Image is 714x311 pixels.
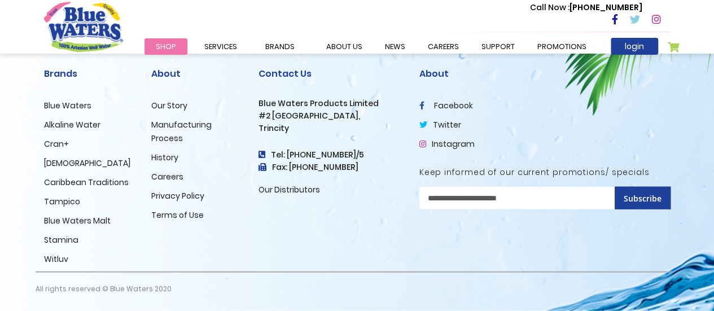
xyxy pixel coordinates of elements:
[615,187,671,209] button: Subscribe
[36,273,172,305] p: All rights reserved © Blue Waters 2020
[259,124,402,133] h3: Trincity
[259,111,402,121] h3: #2 [GEOGRAPHIC_DATA],
[526,38,598,55] a: Promotions
[44,68,134,79] h2: Brands
[259,184,320,195] a: Our Distributors
[44,100,91,111] a: Blue Waters
[151,68,242,79] h2: About
[44,177,129,188] a: Caribbean Traditions
[44,157,130,169] a: [DEMOGRAPHIC_DATA]
[151,209,204,221] a: Terms of Use
[44,234,78,246] a: Stamina
[315,38,374,55] a: about us
[530,2,570,13] span: Call Now :
[259,68,402,79] h2: Contact Us
[419,119,461,130] a: twitter
[44,253,68,265] a: Witluv
[44,138,69,150] a: Cran+
[44,215,111,226] a: Blue Waters Malt
[265,41,295,52] span: Brands
[151,190,204,202] a: Privacy Policy
[530,2,642,14] p: [PHONE_NUMBER]
[417,38,470,55] a: careers
[156,41,176,52] span: Shop
[624,193,662,204] span: Subscribe
[470,38,526,55] a: support
[151,152,178,163] a: History
[204,41,237,52] span: Services
[419,100,473,111] a: facebook
[611,38,658,55] a: login
[419,68,671,79] h2: About
[151,171,183,182] a: Careers
[44,119,100,130] a: Alkaline Water
[259,163,402,172] h3: Fax: [PHONE_NUMBER]
[419,138,475,150] a: Instagram
[44,196,80,207] a: Tampico
[419,168,671,177] h5: Keep informed of our current promotions/ specials
[259,150,402,160] h4: Tel: [PHONE_NUMBER]/5
[374,38,417,55] a: News
[259,99,402,108] h3: Blue Waters Products Limited
[44,2,123,51] a: store logo
[151,100,187,111] a: Our Story
[151,119,212,144] a: Manufacturing Process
